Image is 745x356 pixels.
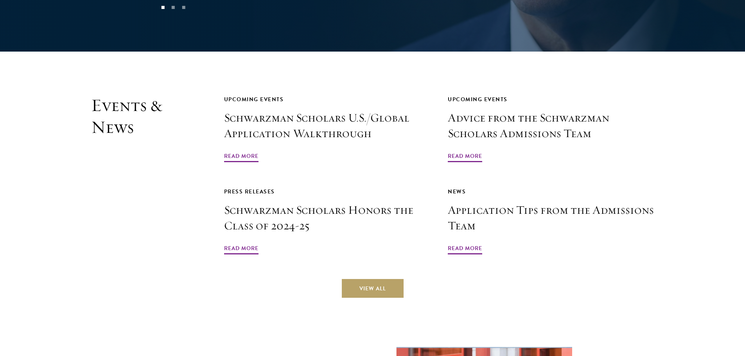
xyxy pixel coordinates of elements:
[448,151,482,163] span: Read More
[448,187,654,256] a: News Application Tips from the Admissions Team Read More
[448,243,482,256] span: Read More
[224,202,431,234] h3: Schwarzman Scholars Honors the Class of 2024-25
[448,202,654,234] h3: Application Tips from the Admissions Team
[224,187,431,197] div: Press Releases
[342,279,404,298] a: View All
[448,110,654,141] h3: Advice from the Schwarzman Scholars Admissions Team
[224,243,259,256] span: Read More
[91,95,185,256] h2: Events & News
[178,2,188,13] button: 3 of 3
[168,2,178,13] button: 2 of 3
[448,95,654,104] div: Upcoming Events
[224,110,431,141] h3: Schwarzman Scholars U.S./Global Application Walkthrough
[448,187,654,197] div: News
[224,95,431,104] div: Upcoming Events
[224,187,431,256] a: Press Releases Schwarzman Scholars Honors the Class of 2024-25 Read More
[448,95,654,163] a: Upcoming Events Advice from the Schwarzman Scholars Admissions Team Read More
[158,2,168,13] button: 1 of 3
[224,95,431,163] a: Upcoming Events Schwarzman Scholars U.S./Global Application Walkthrough Read More
[224,151,259,163] span: Read More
